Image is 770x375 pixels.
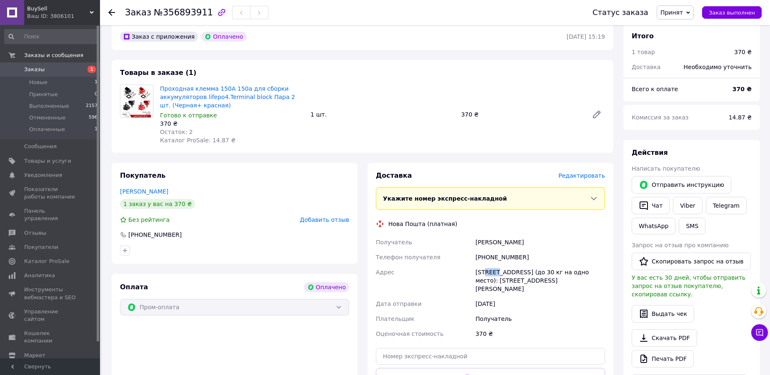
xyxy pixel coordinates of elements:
[95,91,97,98] span: 0
[632,197,670,214] button: Чат
[24,207,77,222] span: Панель управления
[734,48,752,56] div: 370 ₴
[660,9,683,16] span: Принят
[128,216,170,223] span: Без рейтинга
[120,283,148,291] span: Оплата
[89,114,97,122] span: 596
[702,6,762,19] button: Заказ выполнен
[160,129,193,135] span: Остаток: 2
[304,282,349,292] div: Оплачено
[24,143,57,150] span: Сообщения
[474,296,607,311] div: [DATE]
[160,137,235,144] span: Каталог ProSale: 14.87 ₴
[300,216,349,223] span: Добавить отзыв
[632,274,745,298] span: У вас есть 30 дней, чтобы отправить запрос на отзыв покупателю, скопировав ссылку.
[29,114,65,122] span: Отмененные
[632,329,697,347] a: Скачать PDF
[201,32,246,42] div: Оплачено
[24,330,77,345] span: Кошелек компании
[632,86,678,92] span: Всего к оплате
[632,176,731,194] button: Отправить инструкцию
[632,64,660,70] span: Доставка
[632,305,694,323] button: Выдать чек
[376,254,440,261] span: Телефон получателя
[632,149,668,156] span: Действия
[679,218,705,234] button: SMS
[87,66,96,73] span: 1
[24,308,77,323] span: Управление сайтом
[729,114,752,121] span: 14.87 ₴
[632,242,729,248] span: Запрос на отзыв про компанию
[120,188,168,195] a: [PERSON_NAME]
[24,171,62,179] span: Уведомления
[24,229,46,237] span: Отзывы
[27,12,100,20] div: Ваш ID: 3806101
[120,171,165,179] span: Покупатель
[376,348,605,365] input: Номер экспресс-накладной
[4,29,98,44] input: Поиск
[154,7,213,17] span: №356893911
[24,52,83,59] span: Заказы и сообщения
[632,218,675,234] a: WhatsApp
[474,265,607,296] div: [STREET_ADDRESS] (до 30 кг на одно место): [STREET_ADDRESS][PERSON_NAME]
[24,66,45,73] span: Заказы
[706,197,747,214] a: Telegram
[376,300,422,307] span: Дата отправки
[24,258,69,265] span: Каталог ProSale
[86,102,97,110] span: 2157
[567,33,605,40] time: [DATE] 15:19
[108,8,115,17] div: Вернуться назад
[120,199,195,209] div: 1 заказ у вас на 370 ₴
[24,157,71,165] span: Товары и услуги
[474,235,607,250] div: [PERSON_NAME]
[376,330,444,337] span: Оценочная стоимость
[29,126,65,133] span: Оплаченные
[29,79,47,86] span: Новые
[120,32,198,42] div: Заказ с приложения
[160,119,304,128] div: 370 ₴
[709,10,755,16] span: Заказ выполнен
[24,272,55,279] span: Аналитика
[558,172,605,179] span: Редактировать
[386,220,459,228] div: Нова Пошта (платная)
[474,326,607,341] div: 370 ₴
[120,69,196,77] span: Товары в заказе (1)
[95,126,97,133] span: 1
[24,286,77,301] span: Инструменты вебмастера и SEO
[125,7,151,17] span: Заказ
[376,171,412,179] span: Доставка
[307,109,457,120] div: 1 шт.
[632,114,689,121] span: Комиссия за заказ
[24,243,58,251] span: Покупатели
[376,239,412,246] span: Получатель
[29,102,69,110] span: Выполненные
[29,91,58,98] span: Принятые
[383,195,507,202] span: Укажите номер экспресс-накладной
[474,250,607,265] div: [PHONE_NUMBER]
[592,8,648,17] div: Статус заказа
[632,32,654,40] span: Итого
[732,86,752,92] b: 370 ₴
[679,58,757,76] div: Необходимо уточнить
[160,112,217,119] span: Готово к отправке
[632,350,694,368] a: Печать PDF
[122,85,151,117] img: Проходная клемма 150A 150а для сборки аккумуляторов lifepo4.Terminal block Пара 2 шт. (Черная+ кр...
[458,109,585,120] div: 370 ₴
[588,106,605,123] a: Редактировать
[632,165,700,172] span: Написать покупателю
[673,197,702,214] a: Viber
[376,269,394,276] span: Адрес
[474,311,607,326] div: Получатель
[24,352,45,359] span: Маркет
[27,5,90,12] span: BuySell
[632,253,751,270] button: Скопировать запрос на отзыв
[632,49,655,55] span: 1 товар
[24,186,77,201] span: Показатели работы компании
[95,79,97,86] span: 1
[127,231,182,239] div: [PHONE_NUMBER]
[751,324,768,341] button: Чат с покупателем
[160,85,295,109] a: Проходная клемма 150A 150а для сборки аккумуляторов lifepo4.Terminal block Пара 2 шт. (Черная+ кр...
[376,315,415,322] span: Плательщик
